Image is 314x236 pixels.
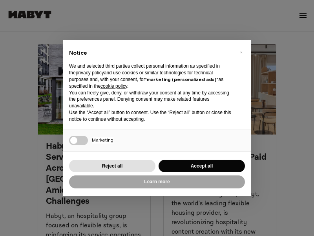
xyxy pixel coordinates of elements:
p: We and selected third parties collect personal information as specified in the and use cookies or... [69,63,232,89]
h2: Notice [69,49,232,57]
p: Use the “Accept all” button to consent. Use the “Reject all” button or close this notice to conti... [69,109,232,123]
button: Reject all [69,160,155,173]
a: privacy policy [76,70,104,76]
button: Close this notice [235,46,247,59]
a: cookie policy [100,83,127,89]
button: Accept all [159,160,245,173]
strong: “marketing (personalized ads)” [145,76,218,82]
p: You can freely give, deny, or withdraw your consent at any time by accessing the preferences pane... [69,90,232,109]
button: Learn more [69,175,245,188]
span: Marketing [92,137,113,144]
span: × [240,48,243,57]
